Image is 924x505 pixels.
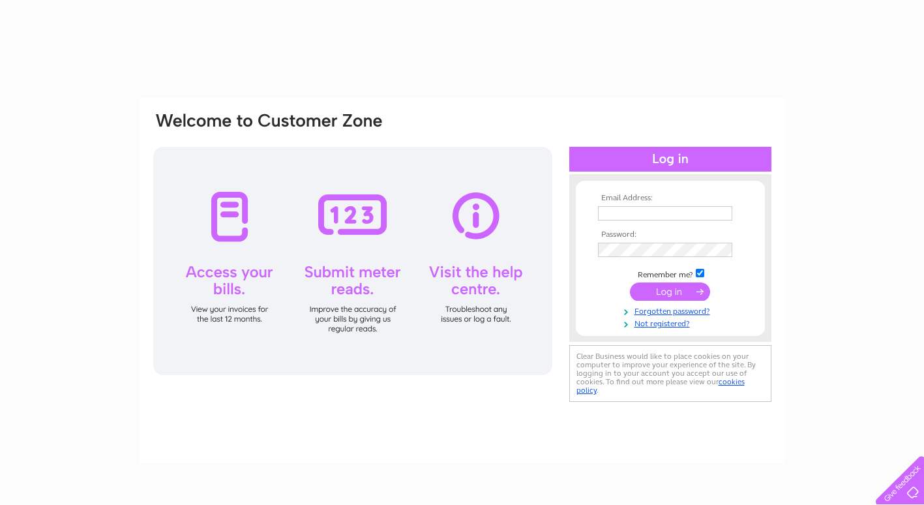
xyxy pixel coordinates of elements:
input: Submit [630,283,710,301]
th: Email Address: [595,194,746,203]
a: Not registered? [598,316,746,329]
a: cookies policy [576,377,745,395]
div: Clear Business would like to place cookies on your computer to improve your experience of the sit... [569,345,771,402]
td: Remember me? [595,267,746,280]
th: Password: [595,230,746,239]
a: Forgotten password? [598,304,746,316]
